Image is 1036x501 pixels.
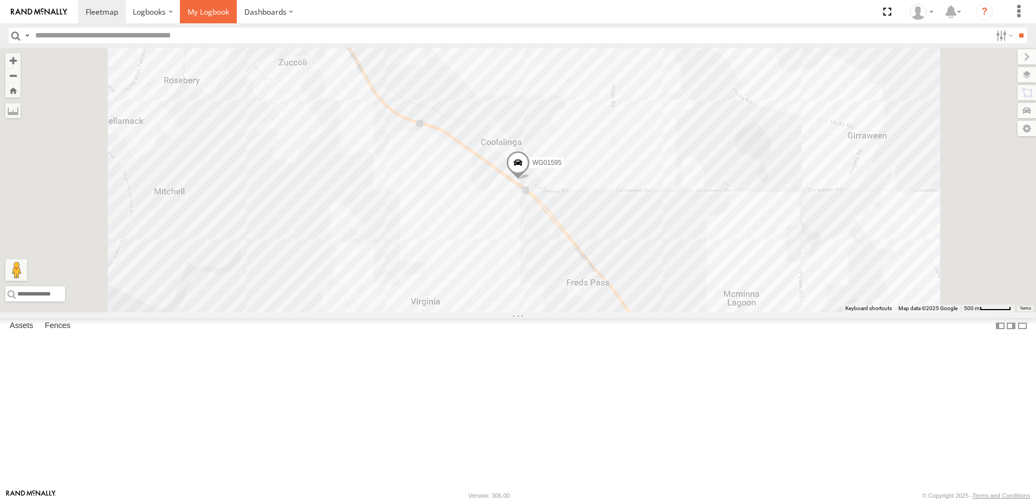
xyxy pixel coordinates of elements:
span: Map data ©2025 Google [898,305,957,311]
i: ? [976,3,993,21]
button: Drag Pegman onto the map to open Street View [5,259,27,281]
a: Terms and Conditions [973,492,1030,499]
div: © Copyright 2025 - [922,492,1030,499]
span: 500 m [964,305,980,311]
label: Map Settings [1018,121,1036,136]
button: Map scale: 500 m per 54 pixels [961,305,1014,312]
label: Fences [40,318,76,333]
label: Assets [4,318,38,333]
button: Keyboard shortcuts [845,305,892,312]
a: Visit our Website [6,490,56,501]
div: Trevor Wilson [906,4,937,20]
label: Search Filter Options [992,28,1015,43]
button: Zoom Home [5,83,21,98]
label: Hide Summary Table [1017,318,1028,334]
button: Zoom out [5,68,21,83]
button: Zoom in [5,53,21,68]
label: Dock Summary Table to the Right [1006,318,1016,334]
label: Dock Summary Table to the Left [995,318,1006,334]
div: Version: 306.00 [469,492,510,499]
span: WG01595 [532,159,561,167]
a: Terms (opens in new tab) [1020,306,1031,311]
img: rand-logo.svg [11,8,67,16]
label: Search Query [23,28,31,43]
label: Measure [5,103,21,118]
